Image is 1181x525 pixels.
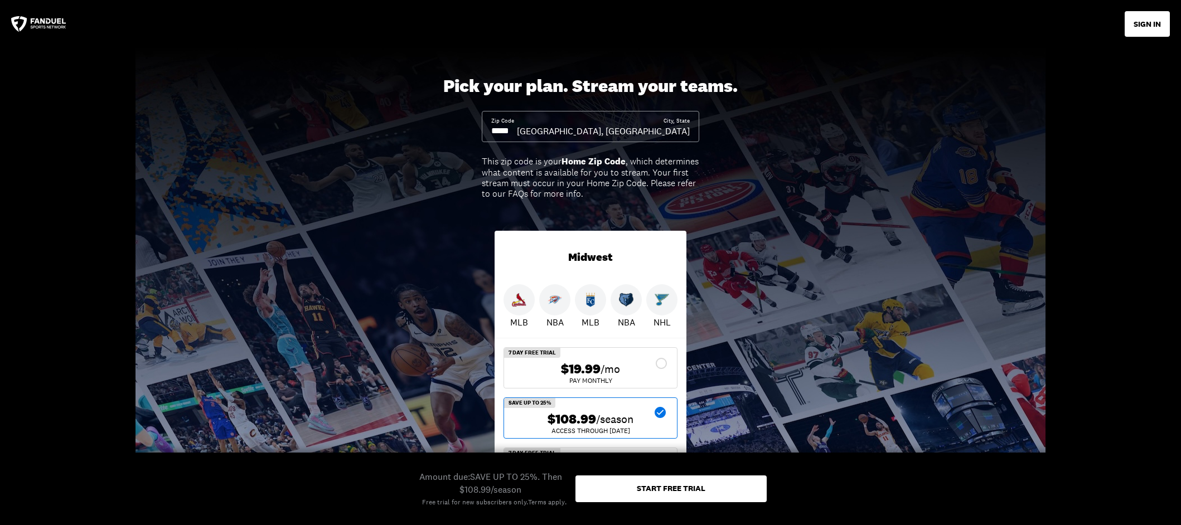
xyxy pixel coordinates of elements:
div: Free trial for new subscribers only. . [422,498,567,507]
div: Midwest [495,231,686,284]
div: Amount due: SAVE UP TO 25%. Then $108.99/season [414,470,567,495]
img: Blues [655,293,669,307]
span: $108.99 [548,411,596,427]
a: Terms apply [528,498,565,507]
span: /mo [601,361,620,377]
div: SAVE UP TO 25% [504,398,555,408]
b: Home Zip Code [562,155,626,167]
div: City, State [664,117,690,125]
p: MLB [510,315,528,329]
p: NHL [654,315,671,329]
span: $19.99 [561,361,601,377]
img: Cardinals [512,293,526,307]
p: NBA [546,315,564,329]
img: Thunder [548,293,562,307]
div: Pay Monthly [513,377,668,384]
div: 7 Day Free Trial [504,348,560,358]
img: Grizzlies [619,293,633,307]
button: SIGN IN [1125,11,1170,37]
div: Zip Code [491,117,514,125]
div: Start free trial [637,484,705,492]
div: This zip code is your , which determines what content is available for you to stream. Your first ... [482,156,699,199]
p: NBA [618,315,635,329]
div: 7 Day Free Trial [504,448,560,458]
div: Pick your plan. Stream your teams. [443,76,738,97]
p: MLB [582,315,599,329]
span: /season [596,411,633,427]
img: Royals [583,293,598,307]
div: [GEOGRAPHIC_DATA], [GEOGRAPHIC_DATA] [517,125,690,137]
div: ACCESS THROUGH [DATE] [513,427,668,434]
